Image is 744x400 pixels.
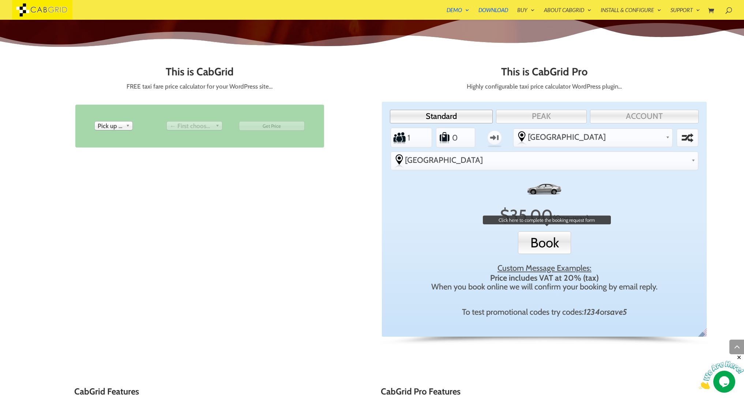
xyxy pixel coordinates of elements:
[407,130,424,146] input: Number of Passengers
[528,132,663,142] span: [GEOGRAPHIC_DATA]
[405,155,688,165] span: [GEOGRAPHIC_DATA]
[239,121,305,131] input: Get Price
[451,130,469,146] input: Number of Suitcases
[94,121,133,130] div: Pick up
[481,127,508,148] label: One-way
[514,129,672,145] div: Select the place the starting address falls within
[395,273,694,291] div: When you book online we will confirm your booking by email reply.
[697,327,712,343] span: English
[37,66,362,81] h2: This is CabGrid
[584,307,600,317] em: 1234
[382,81,707,92] p: Highly configurable taxi price calculator WordPress plugin…
[497,263,591,273] u: Custom Message Examples:
[679,131,696,145] label: Swap selected destinations
[544,7,591,20] a: About CabGrid
[518,231,571,254] button: Book
[37,81,362,92] p: FREE taxi fare price calculator for your WordPress site…
[438,130,451,146] label: Number of Suitcases
[98,122,123,130] span: Pick up from
[390,110,493,123] a: Standard
[382,66,707,81] h2: This is CabGrid Pro
[381,387,669,400] h3: CabGrid Pro Features
[12,5,72,13] a: CabGrid Taxi Plugin
[526,179,563,200] img: Standard
[496,110,587,123] a: PEAK
[607,307,627,317] em: save5
[478,7,508,20] a: Download
[170,122,213,130] span: ← First choose pick up
[670,7,700,20] a: Support
[510,206,553,225] span: 35.00
[74,387,363,400] h3: CabGrid Features
[490,273,599,283] strong: Price includes VAT at 20% (tax)
[517,7,535,20] a: Buy
[601,7,661,20] a: Install & Configure
[500,206,510,225] span: $
[166,121,222,130] div: Drop off
[391,152,698,168] div: Select the place the destination address is within
[699,354,744,389] iframe: chat widget
[590,110,699,123] a: ACCOUNT
[393,130,406,146] label: Number of Passengers
[553,213,589,223] span: Click to switch
[447,7,469,20] a: Demo
[395,307,694,317] div: To test promotional codes try codes: or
